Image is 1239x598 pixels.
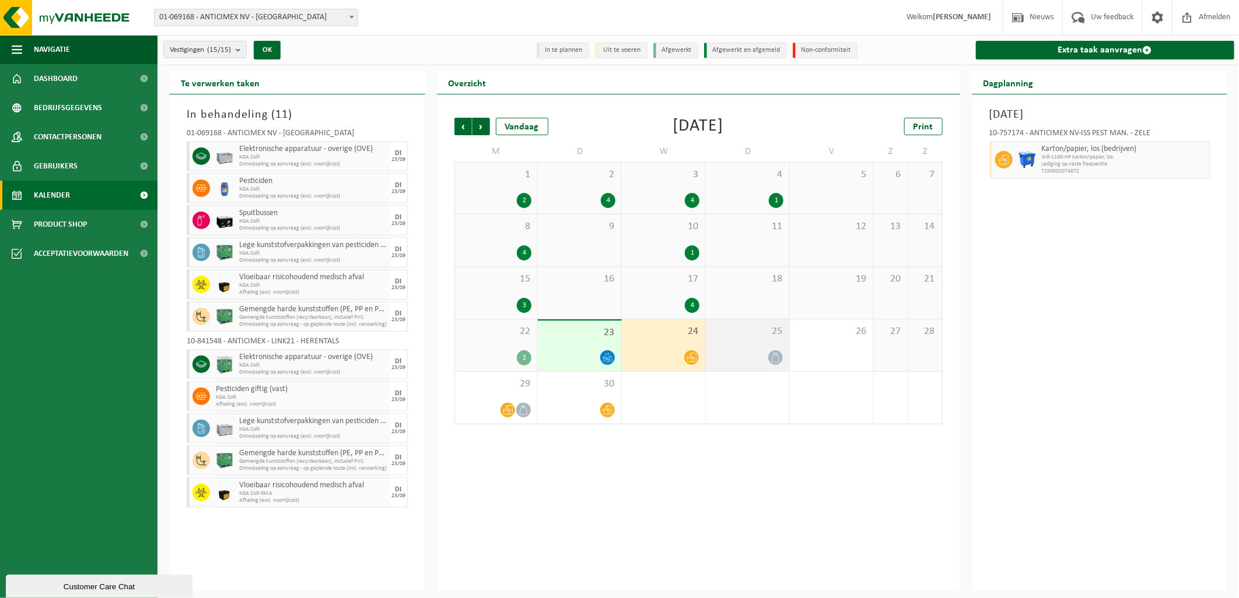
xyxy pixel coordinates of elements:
[254,41,281,59] button: OK
[1042,145,1207,154] span: Karton/papier, los (bedrijven)
[216,355,233,374] img: PB-HB-1400-HPE-GN-11
[685,245,699,261] div: 1
[239,186,387,193] span: KGA Colli
[712,220,783,233] span: 11
[155,9,358,26] span: 01-069168 - ANTICIMEX NV - ROESELARE
[395,310,402,317] div: DI
[544,326,615,339] span: 23
[239,289,387,296] span: Afhaling (excl. voorrijkost)
[712,325,783,338] span: 25
[391,189,405,195] div: 23/09
[216,308,233,325] img: PB-HB-1400-HPE-GN-01
[790,141,874,162] td: V
[239,353,387,362] span: Elektronische apparatuur - overige (OVE)
[154,9,358,26] span: 01-069168 - ANTICIMEX NV - ROESELARE
[628,325,699,338] span: 24
[34,122,101,152] span: Contactpersonen
[239,426,387,433] span: KGA Colli
[544,168,615,181] span: 2
[914,122,933,132] span: Print
[239,193,387,200] span: Omwisseling op aanvraag (excl. voorrijkost)
[391,365,405,371] div: 23/09
[395,422,402,429] div: DI
[712,273,783,286] span: 18
[537,43,589,58] li: In te plannen
[216,244,233,261] img: PB-HB-1400-HPE-GN-01
[216,420,233,437] img: PB-LB-0680-HPE-GY-11
[395,486,402,493] div: DI
[904,118,943,135] a: Print
[712,168,783,181] span: 4
[239,257,387,264] span: Omwisseling op aanvraag (excl. voorrijkost)
[34,181,70,210] span: Kalender
[275,109,288,121] span: 11
[391,461,405,467] div: 23/09
[239,321,387,328] span: Omwisseling op aanvraag - op geplande route (incl. verwerking)
[796,325,867,338] span: 26
[187,106,408,124] h3: In behandeling ( )
[704,43,787,58] li: Afgewerkt en afgemeld
[239,417,387,426] span: Lege kunststofverpakkingen van pesticiden niet giftig
[395,182,402,189] div: DI
[461,273,532,286] span: 15
[239,458,387,465] span: Gemengde kunststoffen (recycleerbaar), inclusief PVC
[914,273,936,286] span: 21
[239,145,387,154] span: Elektronische apparatuur - overige (OVE)
[517,245,531,261] div: 4
[437,71,498,94] h2: Overzicht
[239,241,387,250] span: Lege kunststofverpakkingen van pesticiden niet giftig
[391,221,405,227] div: 23/09
[34,93,102,122] span: Bedrijfsgegevens
[216,394,387,401] span: KGA Colli
[395,390,402,397] div: DI
[239,218,387,225] span: KGA Colli
[170,41,231,59] span: Vestigingen
[216,385,387,394] span: Pesticiden giftig (vast)
[395,246,402,253] div: DI
[391,285,405,291] div: 23/09
[391,317,405,323] div: 23/09
[391,157,405,163] div: 23/09
[216,180,233,197] img: PB-OT-0120-HPE-00-02
[914,220,936,233] span: 14
[989,129,1210,141] div: 10-757174 - ANTICIMEX NV-ISS PEST MAN. - ZELE
[1019,151,1036,168] img: WB-1100-HPE-BE-01
[538,141,622,162] td: D
[628,168,699,181] span: 3
[216,452,233,469] img: PB-HB-1400-HPE-GN-01
[914,325,936,338] span: 28
[628,273,699,286] span: 17
[239,433,387,440] span: Omwisseling op aanvraag (excl. voorrijkost)
[796,220,867,233] span: 12
[461,325,532,338] span: 22
[496,118,548,135] div: Vandaag
[595,43,647,58] li: Uit te voeren
[1042,161,1207,168] span: Lediging op vaste frequentie
[544,220,615,233] span: 9
[628,220,699,233] span: 10
[914,168,936,181] span: 7
[880,168,902,181] span: 6
[395,214,402,221] div: DI
[207,46,231,54] count: (15/15)
[517,298,531,313] div: 3
[239,362,387,369] span: KGA Colli
[706,141,790,162] td: D
[454,118,472,135] span: Vorige
[874,141,908,162] td: Z
[461,220,532,233] span: 8
[391,493,405,499] div: 23/09
[239,161,387,168] span: Omwisseling op aanvraag (excl. voorrijkost)
[169,71,271,94] h2: Te verwerken taken
[239,314,387,321] span: Gemengde kunststoffen (recycleerbaar), inclusief PVC
[796,168,867,181] span: 5
[216,276,233,293] img: LP-SB-00030-HPE-51
[793,43,857,58] li: Non-conformiteit
[239,273,387,282] span: Vloeibaar risicohoudend medisch afval
[187,337,408,349] div: 10-841548 - ANTICIMEX - LINK21 - HERENTALS
[34,35,70,64] span: Navigatie
[187,129,408,141] div: 01-069168 - ANTICIMEX NV - [GEOGRAPHIC_DATA]
[601,193,615,208] div: 4
[34,210,87,239] span: Product Shop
